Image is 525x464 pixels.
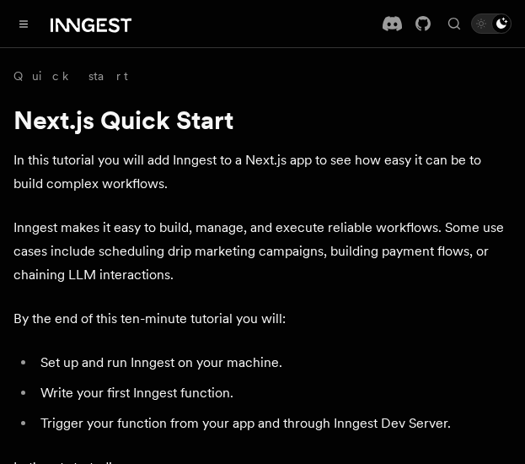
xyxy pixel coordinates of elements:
[13,105,512,135] h1: Next.js Quick Start
[35,351,512,375] li: Set up and run Inngest on your machine.
[471,13,512,34] button: Toggle dark mode
[13,67,128,84] a: Quick start
[444,13,464,34] button: Find something...
[35,381,512,405] li: Write your first Inngest function.
[13,13,34,34] button: Toggle navigation
[35,412,512,435] li: Trigger your function from your app and through Inngest Dev Server.
[13,216,512,287] p: Inngest makes it easy to build, manage, and execute reliable workflows. Some use cases include sc...
[13,307,512,331] p: By the end of this ten-minute tutorial you will:
[13,148,512,196] p: In this tutorial you will add Inngest to a Next.js app to see how easy it can be to build complex...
